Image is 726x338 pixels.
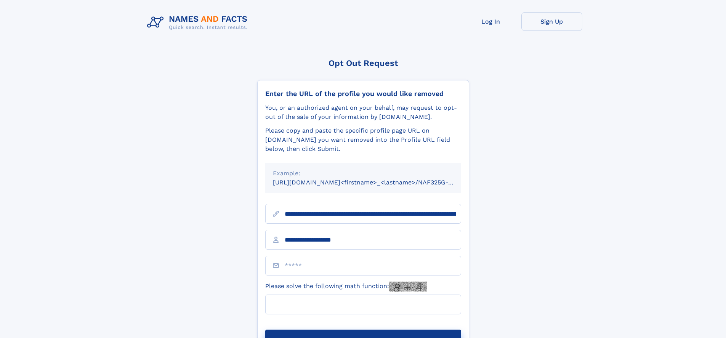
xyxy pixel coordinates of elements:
[273,169,454,178] div: Example:
[265,103,461,122] div: You, or an authorized agent on your behalf, may request to opt-out of the sale of your informatio...
[265,282,427,292] label: Please solve the following math function:
[460,12,521,31] a: Log In
[144,12,254,33] img: Logo Names and Facts
[273,179,476,186] small: [URL][DOMAIN_NAME]<firstname>_<lastname>/NAF325G-xxxxxxxx
[257,58,469,68] div: Opt Out Request
[521,12,582,31] a: Sign Up
[265,90,461,98] div: Enter the URL of the profile you would like removed
[265,126,461,154] div: Please copy and paste the specific profile page URL on [DOMAIN_NAME] you want removed into the Pr...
